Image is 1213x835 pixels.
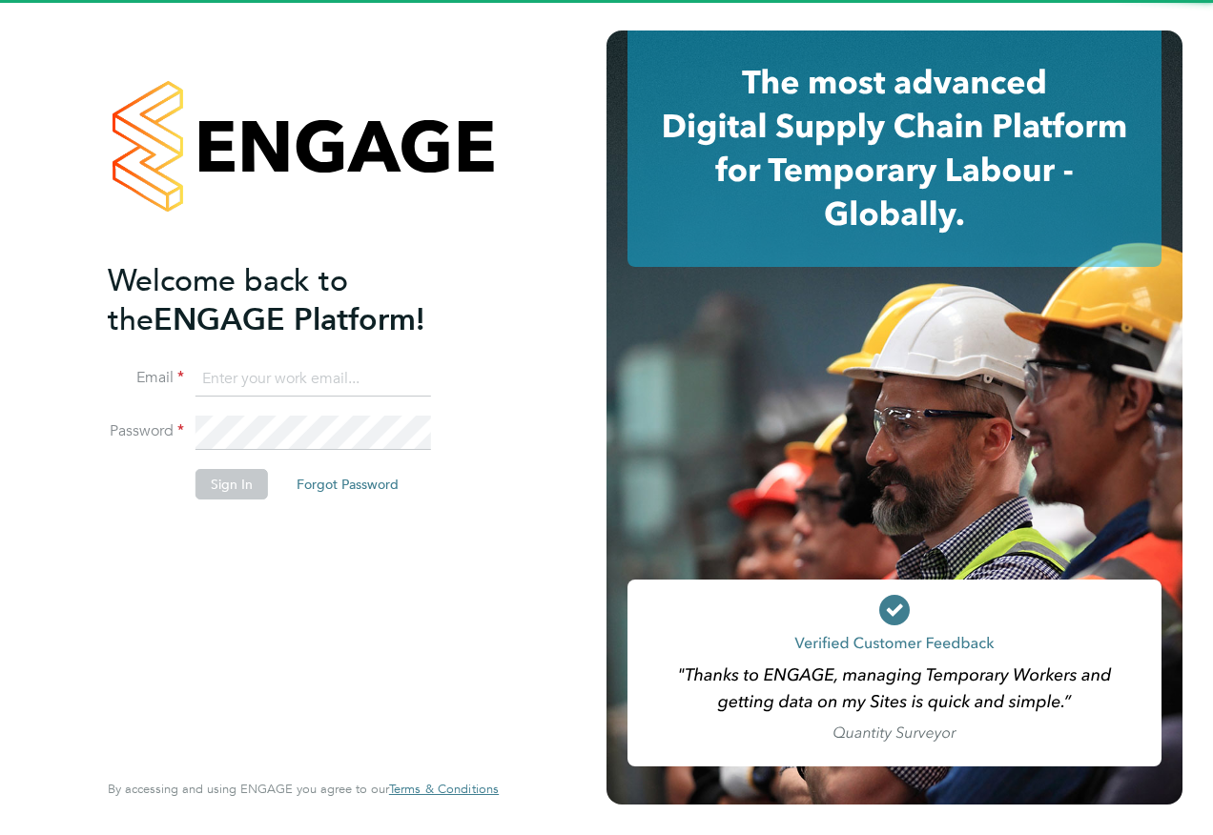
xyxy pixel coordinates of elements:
span: Terms & Conditions [389,781,499,797]
label: Email [108,368,184,388]
a: Terms & Conditions [389,782,499,797]
span: Welcome back to the [108,262,348,338]
h2: ENGAGE Platform! [108,261,480,339]
button: Forgot Password [281,469,414,499]
label: Password [108,421,184,441]
input: Enter your work email... [195,362,431,397]
span: By accessing and using ENGAGE you agree to our [108,781,499,797]
button: Sign In [195,469,268,499]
